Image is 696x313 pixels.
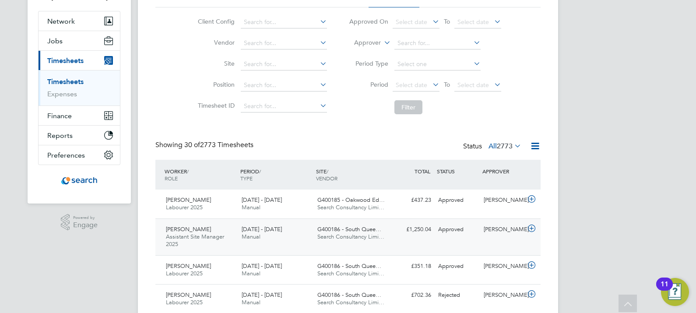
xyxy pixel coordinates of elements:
span: Timesheets [47,56,84,65]
input: Search for... [241,58,327,70]
label: Period Type [349,60,388,67]
span: To [441,79,453,90]
span: TYPE [240,175,253,182]
div: [PERSON_NAME] [480,288,526,302]
span: Search Consultancy Limi… [317,270,384,277]
span: Search Consultancy Limi… [317,299,384,306]
div: £351.18 [389,259,435,274]
label: Position [195,81,235,88]
div: PERIOD [238,163,314,186]
span: / [327,168,328,175]
input: Select one [394,58,481,70]
span: [PERSON_NAME] [166,196,211,204]
div: Approved [435,222,480,237]
button: Network [39,11,120,31]
input: Search for... [241,100,327,113]
span: 2773 [497,142,513,151]
span: Labourer 2025 [166,270,203,277]
div: £702.36 [389,288,435,302]
span: [PERSON_NAME] [166,291,211,299]
span: Finance [47,112,72,120]
a: Powered byEngage [61,214,98,231]
span: Search Consultancy Limi… [317,233,384,240]
span: Manual [242,204,260,211]
span: Select date [457,18,489,26]
input: Search for... [394,37,481,49]
button: Finance [39,106,120,125]
div: Approved [435,193,480,207]
span: [PERSON_NAME] [166,225,211,233]
span: Manual [242,270,260,277]
span: Select date [396,18,427,26]
label: Approved On [349,18,388,25]
span: 30 of [184,141,200,149]
div: Showing [155,141,255,150]
span: Labourer 2025 [166,299,203,306]
button: Reports [39,126,120,145]
div: [PERSON_NAME] [480,259,526,274]
label: Period [349,81,388,88]
input: Search for... [241,16,327,28]
div: WORKER [162,163,238,186]
a: Expenses [47,90,77,98]
input: Search for... [241,79,327,91]
span: G400186 - South Quee… [317,225,381,233]
label: Site [195,60,235,67]
span: 2773 Timesheets [184,141,253,149]
button: Open Resource Center, 11 new notifications [661,278,689,306]
span: Preferences [47,151,85,159]
span: Network [47,17,75,25]
span: Engage [73,222,98,229]
button: Timesheets [39,51,120,70]
div: Status [463,141,523,153]
div: [PERSON_NAME] [480,193,526,207]
span: Reports [47,131,73,140]
span: / [187,168,189,175]
label: Timesheet ID [195,102,235,109]
span: [DATE] - [DATE] [242,291,282,299]
span: ROLE [165,175,178,182]
span: G400186 - South Quee… [317,291,381,299]
div: £437.23 [389,193,435,207]
div: [PERSON_NAME] [480,222,526,237]
label: All [489,142,521,151]
span: Assistant Site Manager 2025 [166,233,224,248]
a: Go to home page [38,174,120,188]
div: STATUS [435,163,480,179]
div: Timesheets [39,70,120,106]
span: G400185 - Oakwood Ed… [317,196,385,204]
span: Select date [396,81,427,89]
span: [DATE] - [DATE] [242,225,282,233]
label: Client Config [195,18,235,25]
span: TOTAL [415,168,430,175]
span: Manual [242,233,260,240]
span: To [441,16,453,27]
button: Jobs [39,31,120,50]
span: Search Consultancy Limi… [317,204,384,211]
span: VENDOR [316,175,337,182]
label: Vendor [195,39,235,46]
img: searchconsultancy-logo-retina.png [61,174,98,188]
span: [DATE] - [DATE] [242,196,282,204]
a: Timesheets [47,77,84,86]
span: Manual [242,299,260,306]
span: [PERSON_NAME] [166,262,211,270]
button: Filter [394,100,422,114]
div: APPROVER [480,163,526,179]
div: 11 [661,284,668,295]
span: Labourer 2025 [166,204,203,211]
span: Powered by [73,214,98,222]
span: / [259,168,261,175]
button: Preferences [39,145,120,165]
span: [DATE] - [DATE] [242,262,282,270]
input: Search for... [241,37,327,49]
div: SITE [314,163,390,186]
label: Approver [341,39,381,47]
span: Select date [457,81,489,89]
div: £1,250.04 [389,222,435,237]
span: Jobs [47,37,63,45]
div: Approved [435,259,480,274]
div: Rejected [435,288,480,302]
span: G400186 - South Quee… [317,262,381,270]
